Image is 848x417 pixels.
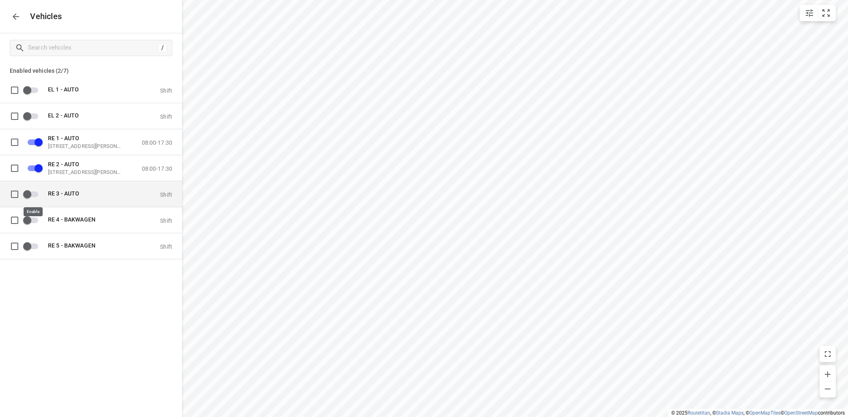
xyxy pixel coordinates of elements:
[48,143,129,149] p: [STREET_ADDRESS][PERSON_NAME]
[160,191,172,198] p: Shift
[23,212,43,228] span: Enable
[688,410,710,416] a: Routetitan
[48,216,95,222] span: RE 4 - BAKWAGEN
[23,108,43,124] span: Enable
[142,139,172,146] p: 08:00-17:30
[48,242,95,248] span: RE 5 - BAKWAGEN
[28,41,158,54] input: Search vehicles
[160,87,172,93] p: Shift
[23,238,43,254] span: Enable
[160,113,172,119] p: Shift
[671,410,845,416] li: © 2025 , © , © © contributors
[48,190,79,196] span: RE 3 - AUTO
[142,165,172,172] p: 08:00-17:30
[23,160,43,176] span: Disable
[160,243,172,250] p: Shift
[48,169,129,175] p: [STREET_ADDRESS][PERSON_NAME]
[48,161,79,167] span: RE 2 - AUTO
[158,43,167,52] div: /
[48,112,79,118] span: EL 2 - AUTO
[749,410,781,416] a: OpenMapTiles
[800,5,836,21] div: small contained button group
[23,82,43,98] span: Enable
[48,135,79,141] span: RE 1 - AUTO
[48,86,79,92] span: EL 1 - AUTO
[784,410,818,416] a: OpenStreetMap
[716,410,744,416] a: Stadia Maps
[24,12,62,21] p: Vehicles
[818,5,834,21] button: Fit zoom
[801,5,818,21] button: Map settings
[160,217,172,224] p: Shift
[23,134,43,150] span: Disable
